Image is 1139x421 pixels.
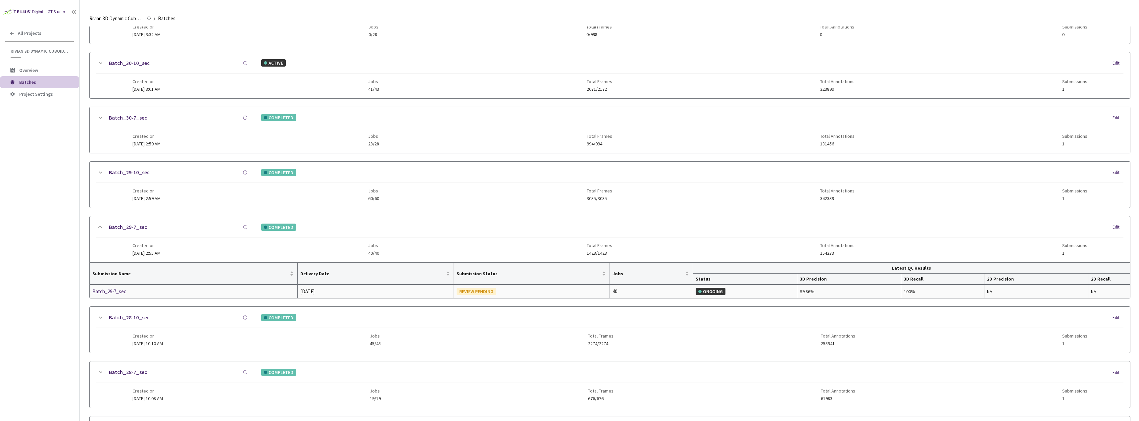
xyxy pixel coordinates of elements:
[454,263,610,285] th: Submission Status
[19,79,36,85] span: Batches
[1062,396,1087,401] span: 1
[132,195,161,201] span: [DATE] 2:59 AM
[132,388,163,394] span: Created on
[588,341,614,346] span: 2274/2274
[820,251,855,256] span: 154273
[457,288,496,295] div: REVIEW PENDING
[1062,388,1087,394] span: Submissions
[369,32,378,37] span: 0/28
[1113,115,1123,121] div: Edit
[586,32,612,37] span: 0/998
[368,141,379,146] span: 28/28
[132,243,161,248] span: Created on
[90,307,1130,353] div: Batch_28-10_secCOMPLETEDEditCreated on[DATE] 10:10 AMJobs45/45Total Frames2274/2274Total Annotati...
[370,388,381,394] span: Jobs
[90,52,1130,98] div: Batch_30-10_secACTIVEEditCreated on[DATE] 3:01 AMJobs41/43Total Frames2071/2172Total Annotations2...
[1091,288,1127,295] div: NA
[821,341,855,346] span: 253541
[1062,196,1087,201] span: 1
[587,251,612,256] span: 1428/1428
[368,188,379,193] span: Jobs
[90,107,1130,153] div: Batch_30-7_secCOMPLETEDEditCreated on[DATE] 2:59 AMJobs28/28Total Frames994/994Total Annotations1...
[109,368,147,376] a: Batch_28-7_sec
[586,24,612,29] span: Total Frames
[797,274,901,285] th: 3D Precision
[261,369,296,376] div: COMPLETED
[1062,79,1087,84] span: Submissions
[90,263,298,285] th: Submission Name
[587,188,612,193] span: Total Frames
[587,133,612,139] span: Total Frames
[368,133,379,139] span: Jobs
[89,15,143,23] span: Rivian 3D Dynamic Cuboids[2024-25]
[1113,169,1123,176] div: Edit
[821,333,855,339] span: Total Annotations
[370,341,381,346] span: 45/45
[368,87,379,92] span: 41/43
[109,223,147,231] a: Batch_29-7_sec
[587,87,612,92] span: 2071/2172
[820,188,855,193] span: Total Annotations
[984,274,1088,285] th: 2D Precision
[1062,333,1087,339] span: Submissions
[261,314,296,321] div: COMPLETED
[587,196,612,201] span: 3035/3035
[48,9,65,15] div: GT Studio
[132,341,163,346] span: [DATE] 10:10 AM
[820,133,855,139] span: Total Annotations
[587,243,612,248] span: Total Frames
[613,288,690,295] div: 40
[1062,141,1087,146] span: 1
[92,271,288,276] span: Submission Name
[109,114,147,122] a: Batch_30-7_sec
[987,288,1085,295] div: NA
[1062,24,1087,29] span: Submissions
[1062,251,1087,256] span: 1
[1062,133,1087,139] span: Submissions
[821,388,855,394] span: Total Annotations
[261,59,286,67] div: ACTIVE
[610,263,693,285] th: Jobs
[370,396,381,401] span: 19/19
[154,15,155,23] li: /
[132,133,161,139] span: Created on
[368,196,379,201] span: 60/60
[1113,224,1123,231] div: Edit
[300,271,444,276] span: Delivery Date
[587,141,612,146] span: 994/994
[132,141,161,147] span: [DATE] 2:59 AM
[92,288,163,295] a: Batch_29-7_sec
[613,271,684,276] span: Jobs
[588,388,614,394] span: Total Frames
[19,67,38,73] span: Overview
[368,251,379,256] span: 40/40
[1113,314,1123,321] div: Edit
[18,30,41,36] span: All Projects
[1113,369,1123,376] div: Edit
[820,87,855,92] span: 223899
[19,91,53,97] span: Project Settings
[800,288,898,295] div: 99.86%
[370,333,381,339] span: Jobs
[820,24,854,29] span: Total Annotations
[587,79,612,84] span: Total Frames
[588,333,614,339] span: Total Frames
[904,288,981,295] div: 100%
[820,79,855,84] span: Total Annotations
[132,250,161,256] span: [DATE] 2:55 AM
[90,361,1130,407] div: Batch_28-7_secCOMPLETEDEditCreated on[DATE] 10:08 AMJobs19/19Total Frames676/676Total Annotations...
[132,333,163,339] span: Created on
[109,168,150,177] a: Batch_29-10_sec
[158,15,175,23] span: Batches
[696,288,725,295] div: ONGOING
[1062,341,1087,346] span: 1
[369,24,378,29] span: Jobs
[820,243,855,248] span: Total Annotations
[132,86,161,92] span: [DATE] 3:01 AM
[693,274,797,285] th: Status
[821,396,855,401] span: 61983
[132,31,161,37] span: [DATE] 3:32 AM
[1062,87,1087,92] span: 1
[90,216,1130,262] div: Batch_29-7_secCOMPLETEDEditCreated on[DATE] 2:55 AMJobs40/40Total Frames1428/1428Total Annotation...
